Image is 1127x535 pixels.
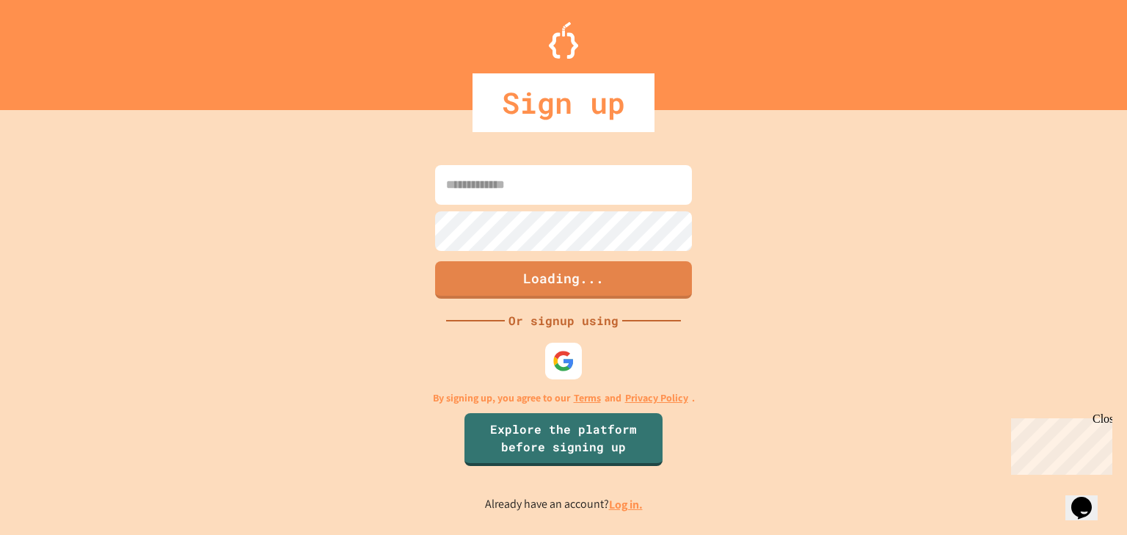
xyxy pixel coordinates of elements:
[1005,412,1112,475] iframe: chat widget
[473,73,654,132] div: Sign up
[552,350,575,372] img: google-icon.svg
[6,6,101,93] div: Chat with us now!Close
[435,261,692,299] button: Loading...
[505,312,622,330] div: Or signup using
[433,390,695,406] p: By signing up, you agree to our and .
[609,497,643,512] a: Log in.
[625,390,688,406] a: Privacy Policy
[1065,476,1112,520] iframe: chat widget
[574,390,601,406] a: Terms
[485,495,643,514] p: Already have an account?
[464,413,663,466] a: Explore the platform before signing up
[549,22,578,59] img: Logo.svg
